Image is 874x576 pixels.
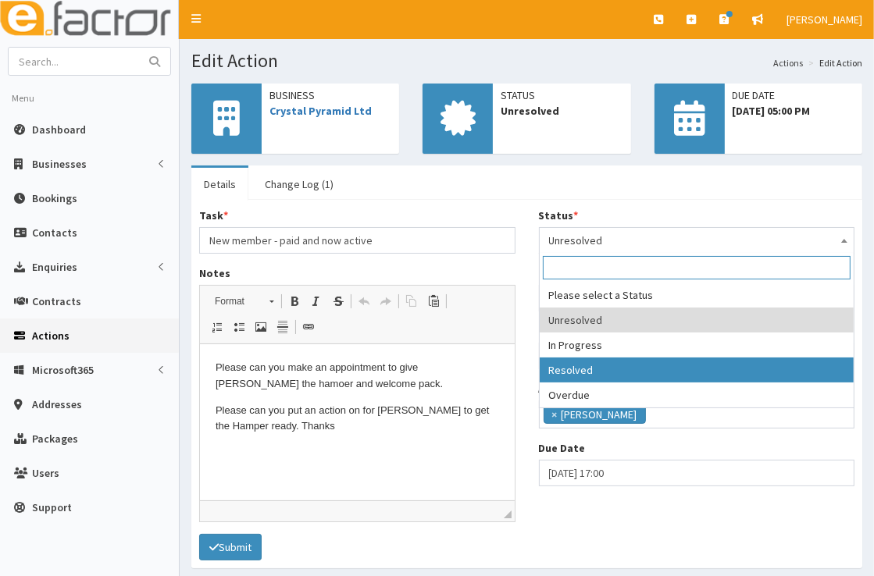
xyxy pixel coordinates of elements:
[32,363,94,377] span: Microsoft365
[773,56,803,69] a: Actions
[228,317,250,337] a: Insert/Remove Bulleted List
[353,291,375,311] a: Undo (Ctrl+Z)
[269,87,391,103] span: Business
[544,405,646,424] li: Sophie Surfleet
[199,534,262,560] button: Submit
[305,291,327,311] a: Italic (Ctrl+I)
[9,48,140,75] input: Search...
[206,290,282,312] a: Format
[539,208,579,223] label: Status
[552,407,558,422] span: ×
[401,291,423,311] a: Copy (Ctrl+C)
[540,308,854,332] li: Unresolved
[32,191,77,205] span: Bookings
[804,56,862,69] li: Edit Action
[549,229,845,251] span: Unresolved
[32,226,77,240] span: Contacts
[200,344,515,500] iframe: Rich Text Editor, notes
[375,291,397,311] a: Redo (Ctrl+Y)
[252,168,346,201] a: Change Log (1)
[540,357,854,382] li: Resolved
[32,260,77,274] span: Enquiries
[501,87,623,103] span: Status
[250,317,272,337] a: Image
[32,329,70,343] span: Actions
[733,87,854,103] span: Due Date
[32,432,78,446] span: Packages
[191,168,248,201] a: Details
[540,332,854,357] li: In Progress
[206,317,228,337] a: Insert/Remove Numbered List
[733,103,854,119] span: [DATE] 05:00 PM
[32,397,82,411] span: Addresses
[269,104,372,118] a: Crystal Pyramid Ltd
[327,291,349,311] a: Strike Through
[540,283,854,308] li: Please select a Status
[539,440,586,456] label: Due Date
[32,466,59,480] span: Users
[207,291,262,311] span: Format
[32,157,87,171] span: Businesses
[199,208,228,223] label: Task
[32,500,72,514] span: Support
[787,12,862,27] span: [PERSON_NAME]
[540,382,854,407] li: Overdue
[32,123,86,137] span: Dashboard
[284,291,305,311] a: Bold (Ctrl+B)
[272,317,294,337] a: Insert Horizontal Line
[32,294,81,308] span: Contracts
[191,51,862,71] h1: Edit Action
[504,510,512,518] span: Drag to resize
[539,227,855,254] span: Unresolved
[501,103,623,119] span: Unresolved
[298,317,319,337] a: Link (Ctrl+L)
[199,265,230,281] label: Notes
[423,291,444,311] a: Paste (Ctrl+V)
